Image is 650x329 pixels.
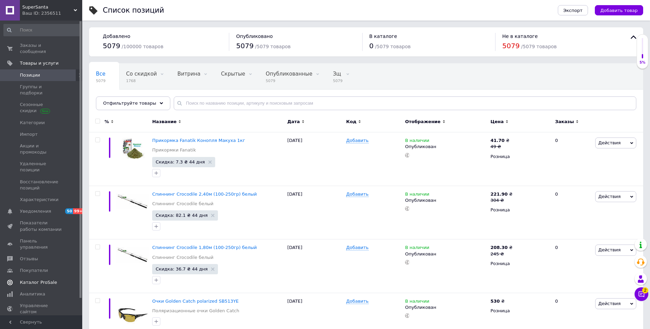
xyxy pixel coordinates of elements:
[96,78,106,83] span: 5079
[490,298,504,304] div: ₴
[236,34,273,39] span: Опубликовано
[20,143,63,155] span: Акции и промокоды
[490,207,549,213] div: Розница
[490,119,504,125] span: Цена
[152,245,257,250] a: Спиннинг Crocodile 1,80м (100-250гр) белый
[152,299,238,304] a: Очки Golden Catch polarized SB513YE
[156,160,205,164] span: Скидка: 7.3 ₴ 44 дня
[405,304,487,311] div: Опубликован
[20,42,63,55] span: Заказы и сообщения
[20,120,45,126] span: Категории
[103,101,156,106] span: Отфильтруйте товары
[595,5,643,15] button: Добавить товар
[152,138,245,143] a: Прикормка Fanatik Конопля Макуха 1кг
[96,97,143,103] span: Опубликованные
[103,7,164,14] div: Список позиций
[490,308,549,314] div: Розница
[490,137,509,144] div: ₴
[490,138,504,143] b: 41.70
[152,192,257,197] a: Спиннинг Crocodile 2,40м (100-250гр) белый
[105,119,109,125] span: %
[285,132,344,186] div: [DATE]
[156,213,208,218] span: Скидка: 82.1 ₴ 44 дня
[20,102,63,114] span: Сезонные скидки
[20,131,38,137] span: Импорт
[635,287,648,301] button: Чат с покупателем2
[502,34,538,39] span: Не в каталоге
[346,299,368,304] span: Добавить
[126,78,157,83] span: 1768
[20,279,57,286] span: Каталог ProSale
[20,220,63,232] span: Показатели работы компании
[598,301,621,306] span: Действия
[642,287,648,293] span: 2
[405,138,429,145] span: В наличии
[600,8,638,13] span: Добавить товар
[22,10,82,16] div: Ваш ID: 2356511
[236,42,254,50] span: 5079
[20,84,63,96] span: Группы и подборки
[96,71,106,77] span: Все
[20,197,59,203] span: Характеристики
[405,192,429,199] span: В наличии
[333,78,343,83] span: 5079
[20,72,40,78] span: Позиции
[405,144,487,150] div: Опубликован
[490,154,549,160] div: Розница
[174,96,636,110] input: Поиск по названию позиции, артикулу и поисковым запросам
[551,186,593,239] div: 0
[65,208,73,214] span: 50
[405,245,429,252] span: В наличии
[103,34,130,39] span: Добавлено
[20,161,63,173] span: Удаленные позиции
[346,119,356,125] span: Код
[490,245,512,251] div: ₴
[156,267,208,271] span: Скидка: 36.7 ₴ 44 дня
[255,44,291,49] span: / 5079 товаров
[490,251,512,257] div: 245 ₴
[490,299,500,304] b: 530
[333,71,341,77] span: Зщ
[266,71,312,77] span: Опубликованные
[116,137,149,159] img: Прикормка Fanatik Конопля Макуха 1кг
[20,238,63,250] span: Панель управления
[563,8,582,13] span: Экспорт
[22,4,74,10] span: SuperSanta
[598,140,621,145] span: Действия
[405,197,487,203] div: Опубликован
[152,147,196,153] a: Прикормки Fanatik
[637,60,648,65] div: 5%
[20,179,63,191] span: Восстановление позиций
[558,5,588,15] button: Экспорт
[20,291,45,297] span: Аналитика
[490,245,507,250] b: 208.30
[287,119,300,125] span: Дата
[152,119,176,125] span: Название
[598,194,621,199] span: Действия
[346,192,368,197] span: Добавить
[369,42,374,50] span: 0
[20,208,51,214] span: Уведомления
[152,254,213,261] a: Спиннинг Crocodile белый
[598,247,621,252] span: Действия
[490,261,549,267] div: Розница
[375,44,410,49] span: / 5079 товаров
[152,201,213,207] a: Спиннинг Crocodile белый
[405,251,487,257] div: Опубликован
[73,208,84,214] span: 99+
[551,132,593,186] div: 0
[346,245,368,250] span: Добавить
[221,71,245,77] span: Скрытые
[177,71,200,77] span: Витрина
[490,197,512,203] div: 304 ₴
[405,119,440,125] span: Отображение
[20,303,63,315] span: Управление сайтом
[551,239,593,293] div: 0
[3,24,81,36] input: Поиск
[405,299,429,306] span: В наличии
[266,78,312,83] span: 5079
